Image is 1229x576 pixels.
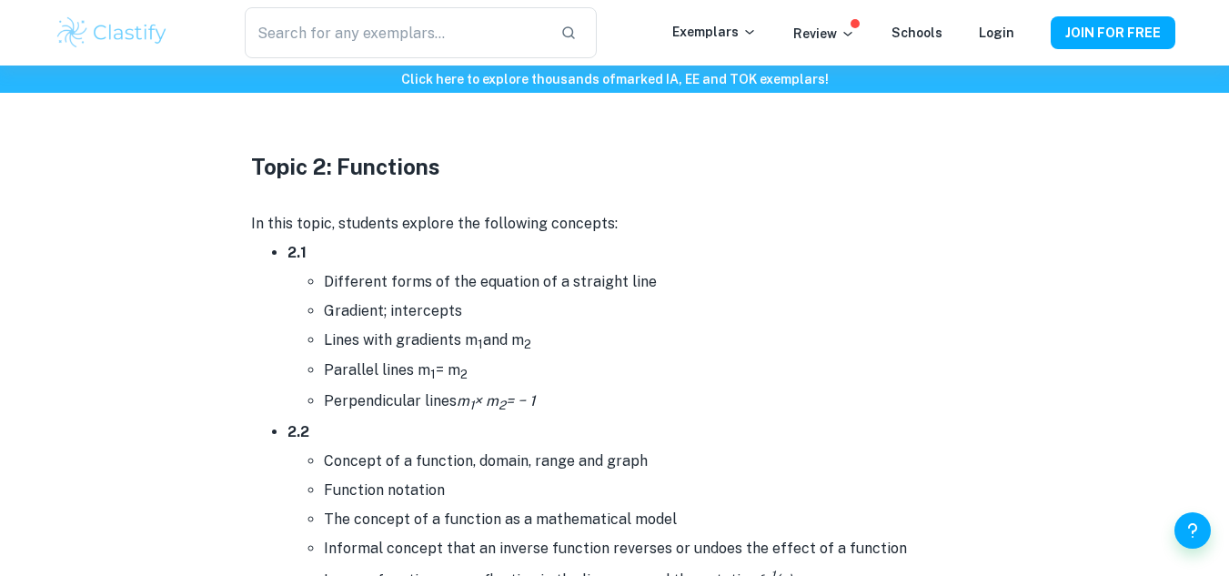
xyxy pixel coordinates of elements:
[4,69,1225,89] h6: Click here to explore thousands of marked IA, EE and TOK exemplars !
[324,476,979,505] li: Function notation
[892,25,942,40] a: Schools
[251,150,979,183] h3: Topic 2: Functions
[478,337,483,351] sub: 1
[324,534,979,563] li: Informal concept that an inverse function reverses or undoes the effect of a function
[55,15,170,51] img: Clastify logo
[672,22,757,42] p: Exemplars
[324,387,979,418] li: Perpendicular lines
[979,25,1014,40] a: Login
[324,297,979,326] li: Gradient; intercepts
[324,356,979,387] li: Parallel lines m = m
[287,244,307,261] strong: 2.1
[287,423,309,440] strong: 2.2
[1051,16,1175,49] button: JOIN FOR FREE
[245,7,545,58] input: Search for any exemplars...
[430,368,436,382] sub: 1
[324,505,979,534] li: The concept of a function as a mathematical model
[324,326,979,357] li: Lines with gradients m and m
[324,447,979,476] li: Concept of a function, domain, range and graph
[469,398,474,412] sub: 1
[1174,512,1211,549] button: Help and Feedback
[251,210,979,237] p: In this topic, students explore the following concepts:
[793,24,855,44] p: Review
[499,398,506,412] sub: 2
[460,368,468,382] sub: 2
[324,268,979,297] li: Different forms of the equation of a straight line
[524,337,531,351] sub: 2
[457,392,536,409] i: m × m = − 1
